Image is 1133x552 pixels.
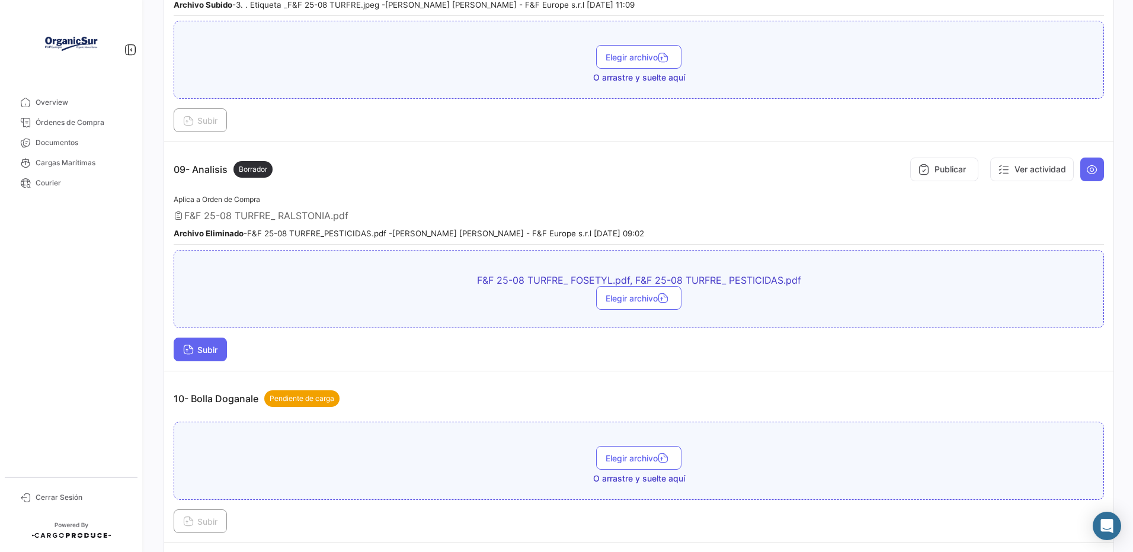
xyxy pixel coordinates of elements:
span: Borrador [239,164,267,175]
span: Elegir archivo [606,453,672,463]
span: Cargas Marítimas [36,158,128,168]
span: Aplica a Orden de Compra [174,195,260,204]
span: Elegir archivo [606,293,672,303]
button: Publicar [910,158,978,181]
div: Abrir Intercom Messenger [1093,512,1121,540]
span: Courier [36,178,128,188]
span: Overview [36,97,128,108]
span: Subir [183,345,217,355]
p: 09- Analisis [174,161,273,178]
button: Elegir archivo [596,45,681,69]
span: Subir [183,516,217,527]
span: Documentos [36,137,128,148]
a: Documentos [9,133,133,153]
a: Overview [9,92,133,113]
span: Pendiente de carga [270,393,334,404]
img: Logo+OrganicSur.png [41,14,101,73]
span: F&F 25-08 TURFRE_ FOSETYL.pdf, F&F 25-08 TURFRE_ PESTICIDAS.pdf [431,274,846,286]
span: Elegir archivo [606,52,672,62]
a: Órdenes de Compra [9,113,133,133]
p: 10- Bolla Doganale [174,390,340,407]
button: Subir [174,338,227,361]
button: Subir [174,108,227,132]
small: - F&F 25-08 TURFRE_PESTICIDAS.pdf - [PERSON_NAME] [PERSON_NAME] - F&F Europe s.r.l [DATE] 09:02 [174,229,644,238]
span: F&F 25-08 TURFRE_ RALSTONIA.pdf [184,210,348,222]
span: Cerrar Sesión [36,492,128,503]
span: Subir [183,115,217,126]
button: Subir [174,509,227,533]
span: O arrastre y suelte aquí [593,72,685,84]
button: Ver actividad [990,158,1074,181]
a: Cargas Marítimas [9,153,133,173]
span: O arrastre y suelte aquí [593,473,685,484]
button: Elegir archivo [596,446,681,470]
a: Courier [9,173,133,193]
b: Archivo Eliminado [174,229,244,238]
span: Órdenes de Compra [36,117,128,128]
button: Elegir archivo [596,286,681,310]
